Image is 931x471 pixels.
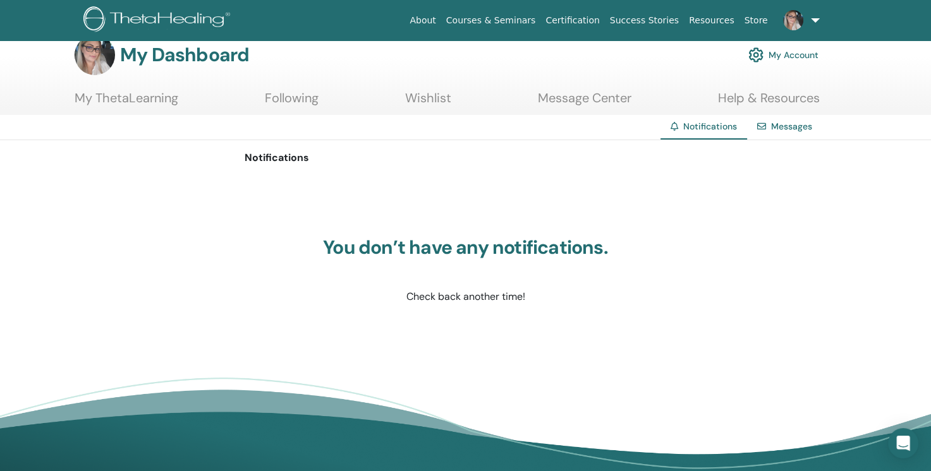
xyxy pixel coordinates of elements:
[308,236,624,259] h3: You don’t have any notifications.
[245,150,687,165] p: Notifications
[120,44,249,66] h3: My Dashboard
[83,6,234,35] img: logo.png
[605,9,684,32] a: Success Stories
[718,90,820,115] a: Help & Resources
[405,90,451,115] a: Wishlist
[538,90,631,115] a: Message Center
[265,90,319,115] a: Following
[683,121,737,132] span: Notifications
[75,35,115,75] img: default.jpg
[783,10,803,30] img: default.jpg
[405,9,441,32] a: About
[748,44,764,66] img: cog.svg
[540,9,604,32] a: Certification
[684,9,739,32] a: Resources
[739,9,773,32] a: Store
[308,289,624,304] p: Check back another time!
[771,121,812,132] a: Messages
[75,90,178,115] a: My ThetaLearning
[748,41,818,69] a: My Account
[888,428,918,458] div: Open Intercom Messenger
[441,9,541,32] a: Courses & Seminars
